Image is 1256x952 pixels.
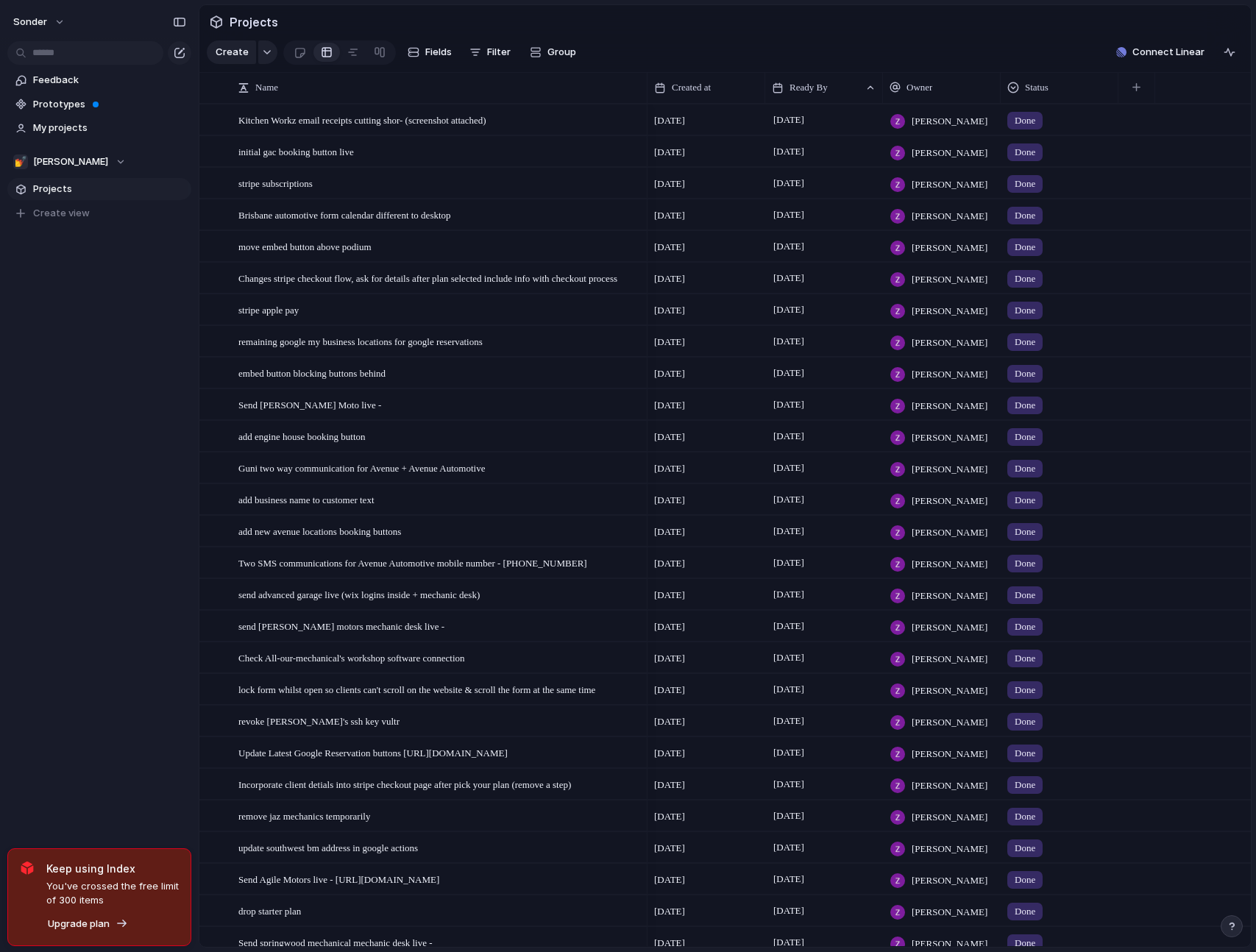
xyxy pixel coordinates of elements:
span: [DATE] [654,398,685,413]
span: Projects [227,9,281,35]
span: [PERSON_NAME] [912,399,987,413]
span: [DATE] [770,870,808,888]
span: [DATE] [654,208,685,223]
span: initial gac booking button live [238,143,354,160]
span: My projects [33,121,186,135]
span: send [PERSON_NAME] motors mechanic desk live - [238,617,444,634]
span: Done [1015,525,1035,539]
span: Group [547,45,576,60]
span: Done [1015,366,1035,381]
span: Done [1015,873,1035,887]
span: Done [1015,335,1035,349]
span: lock form whilst open so clients can't scroll on the website & scroll the form at the same time [238,681,595,697]
span: [DATE] [654,493,685,508]
span: Done [1015,778,1035,792]
span: [PERSON_NAME] [912,209,987,224]
span: Owner [906,80,932,95]
span: [PERSON_NAME] [912,367,987,382]
span: [DATE] [654,240,685,255]
span: [PERSON_NAME] [912,652,987,667]
button: Group [522,40,583,64]
span: [PERSON_NAME] [912,241,987,255]
span: [DATE] [654,461,685,476]
span: Send springwood mechanical mechanic desk live - [238,934,433,951]
span: [DATE] [654,619,685,634]
span: add engine house booking button [238,427,366,444]
span: Keep using Index [46,861,179,876]
div: 💅 [13,154,28,169]
span: [DATE] [770,775,808,793]
span: Done [1015,303,1035,318]
span: [DATE] [770,459,808,477]
span: Created at [672,80,711,95]
span: Done [1015,619,1035,634]
span: Done [1015,430,1035,444]
span: Done [1015,208,1035,223]
span: [PERSON_NAME] [912,525,987,540]
a: My projects [7,117,191,139]
span: [DATE] [770,238,808,255]
button: Upgrade plan [43,914,132,934]
span: Create [216,45,249,60]
span: [PERSON_NAME] [912,747,987,761]
span: Done [1015,398,1035,413]
span: Done [1015,271,1035,286]
button: sonder [7,10,73,34]
span: Done [1015,746,1035,761]
span: Upgrade plan [48,917,110,931]
span: [DATE] [654,271,685,286]
span: Done [1015,714,1035,729]
button: 💅[PERSON_NAME] [7,151,191,173]
span: [PERSON_NAME] [912,589,987,603]
span: Connect Linear [1132,45,1204,60]
span: remove jaz mechanics temporarily [238,807,370,824]
span: Filter [487,45,511,60]
span: [DATE] [770,554,808,572]
span: [DATE] [770,902,808,920]
span: [PERSON_NAME] [912,177,987,192]
span: [DATE] [770,617,808,635]
span: [DATE] [654,335,685,349]
span: [DATE] [654,430,685,444]
span: [PERSON_NAME] [912,810,987,825]
button: Filter [464,40,517,64]
span: Brisbane automotive form calendar different to desktop [238,206,451,223]
span: Send Agile Motors live - [URL][DOMAIN_NAME] [238,870,439,887]
span: update southwest bm address in google actions [238,839,418,856]
span: [PERSON_NAME] [912,778,987,793]
span: [DATE] [654,651,685,666]
span: [PERSON_NAME] [912,873,987,888]
span: remaining google my business locations for google reservations [238,333,483,349]
span: [DATE] [654,841,685,856]
span: [DATE] [770,269,808,287]
span: Changes stripe checkout flow, ask for details after plan selected include info with checkout process [238,269,617,286]
span: [DATE] [654,778,685,792]
span: [DATE] [654,714,685,729]
span: [PERSON_NAME] [912,937,987,951]
span: [PERSON_NAME] [912,430,987,445]
span: [DATE] [654,145,685,160]
span: [DATE] [770,681,808,698]
a: Prototypes [7,93,191,116]
span: Kitchen Workz email receipts cutting shor- (screenshot attached) [238,111,486,128]
span: [DATE] [770,744,808,761]
span: Done [1015,683,1035,697]
span: Done [1015,904,1035,919]
span: Done [1015,145,1035,160]
span: Done [1015,461,1035,476]
span: [DATE] [654,588,685,603]
span: [DATE] [654,809,685,824]
span: Ready By [790,80,828,95]
span: [DATE] [770,301,808,319]
span: [DATE] [770,396,808,413]
span: [PERSON_NAME] [912,304,987,319]
span: Fields [425,45,452,60]
span: Name [255,80,278,95]
span: [DATE] [770,807,808,825]
span: [DATE] [654,113,685,128]
span: Done [1015,936,1035,951]
span: drop starter plan [238,902,301,919]
span: Done [1015,651,1035,666]
span: [PERSON_NAME] [912,715,987,730]
span: [DATE] [654,936,685,951]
